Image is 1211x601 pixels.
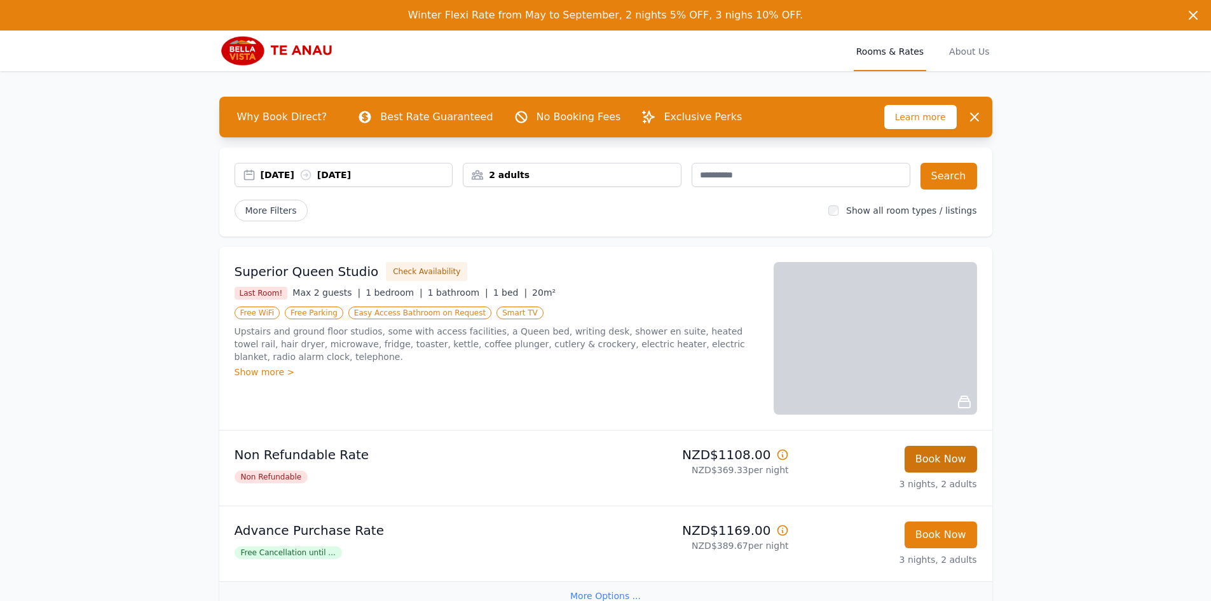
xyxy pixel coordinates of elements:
[408,9,803,21] span: Winter Flexi Rate from May to September, 2 nights 5% OFF, 3 nighs 10% OFF.
[227,104,338,130] span: Why Book Direct?
[799,553,977,566] p: 3 nights, 2 adults
[235,325,758,363] p: Upstairs and ground floor studios, some with access facilities, a Queen bed, writing desk, shower...
[846,205,976,216] label: Show all room types / listings
[947,31,992,71] a: About Us
[235,307,280,319] span: Free WiFi
[366,287,423,298] span: 1 bedroom |
[235,546,342,559] span: Free Cancellation until ...
[428,287,488,298] span: 1 bathroom |
[235,471,308,483] span: Non Refundable
[799,478,977,490] p: 3 nights, 2 adults
[463,169,681,181] div: 2 adults
[235,446,601,464] p: Non Refundable Rate
[285,307,343,319] span: Free Parking
[496,307,544,319] span: Smart TV
[235,263,379,280] h3: Superior Queen Studio
[532,287,556,298] span: 20m²
[235,522,601,539] p: Advance Purchase Rate
[611,446,789,464] p: NZD$1108.00
[235,200,308,221] span: More Filters
[611,464,789,476] p: NZD$369.33 per night
[235,287,288,300] span: Last Room!
[664,109,742,125] p: Exclusive Perks
[611,522,789,539] p: NZD$1169.00
[854,31,926,71] a: Rooms & Rates
[611,539,789,552] p: NZD$389.67 per night
[884,105,957,129] span: Learn more
[261,169,453,181] div: [DATE] [DATE]
[493,287,527,298] span: 1 bed |
[386,262,467,281] button: Check Availability
[348,307,491,319] span: Easy Access Bathroom on Request
[920,163,977,190] button: Search
[380,109,493,125] p: Best Rate Guaranteed
[292,287,360,298] span: Max 2 guests |
[537,109,621,125] p: No Booking Fees
[905,446,977,473] button: Book Now
[905,522,977,548] button: Book Now
[219,36,341,66] img: Bella Vista Te Anau
[235,366,758,378] div: Show more >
